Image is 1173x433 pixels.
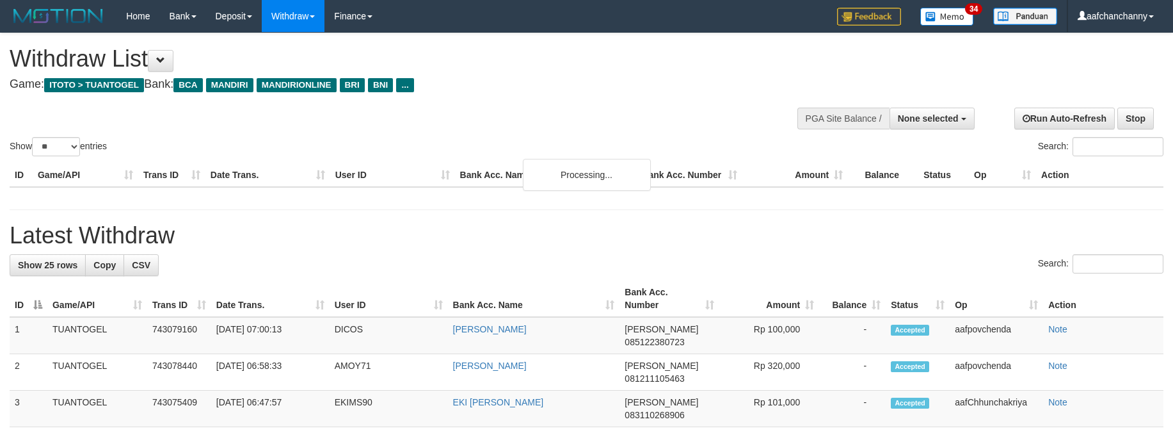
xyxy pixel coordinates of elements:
[211,391,330,427] td: [DATE] 06:47:57
[10,223,1163,249] h1: Latest Withdraw
[10,46,769,72] h1: Withdraw List
[211,354,330,391] td: [DATE] 06:58:33
[719,317,819,354] td: Rp 100,000
[918,163,969,187] th: Status
[93,260,116,270] span: Copy
[10,254,86,276] a: Show 25 rows
[10,137,107,156] label: Show entries
[330,317,448,354] td: DICOS
[950,354,1043,391] td: aafpovchenda
[455,163,637,187] th: Bank Acc. Name
[625,410,684,420] span: Copy 083110268906 to clipboard
[965,3,982,15] span: 34
[330,163,455,187] th: User ID
[18,260,77,270] span: Show 25 rows
[619,281,719,317] th: Bank Acc. Number: activate to sort column ascending
[891,398,929,409] span: Accepted
[891,325,929,336] span: Accepted
[819,354,886,391] td: -
[1073,137,1163,156] input: Search:
[1073,254,1163,274] input: Search:
[637,163,742,187] th: Bank Acc. Number
[1048,361,1067,371] a: Note
[448,281,620,317] th: Bank Acc. Name: activate to sort column ascending
[44,78,144,92] span: ITOTO > TUANTOGEL
[47,317,147,354] td: TUANTOGEL
[1014,108,1115,129] a: Run Auto-Refresh
[719,354,819,391] td: Rp 320,000
[10,391,47,427] td: 3
[47,391,147,427] td: TUANTOGEL
[47,281,147,317] th: Game/API: activate to sort column ascending
[205,163,330,187] th: Date Trans.
[1038,254,1163,274] label: Search:
[886,281,950,317] th: Status: activate to sort column ascending
[453,324,527,334] a: [PERSON_NAME]
[719,391,819,427] td: Rp 101,000
[890,108,975,129] button: None selected
[85,254,124,276] a: Copy
[330,281,448,317] th: User ID: activate to sort column ascending
[1117,108,1154,129] a: Stop
[625,373,684,384] span: Copy 081211105463 to clipboard
[211,281,330,317] th: Date Trans.: activate to sort column ascending
[138,163,205,187] th: Trans ID
[523,159,651,191] div: Processing...
[10,163,33,187] th: ID
[10,6,107,26] img: MOTION_logo.png
[742,163,848,187] th: Amount
[719,281,819,317] th: Amount: activate to sort column ascending
[10,281,47,317] th: ID: activate to sort column descending
[920,8,974,26] img: Button%20Memo.svg
[147,281,211,317] th: Trans ID: activate to sort column ascending
[257,78,337,92] span: MANDIRIONLINE
[33,163,138,187] th: Game/API
[891,361,929,372] span: Accepted
[132,260,150,270] span: CSV
[950,317,1043,354] td: aafpovchenda
[32,137,80,156] select: Showentries
[950,391,1043,427] td: aafChhunchakriya
[368,78,393,92] span: BNI
[1048,324,1067,334] a: Note
[330,354,448,391] td: AMOY71
[1043,281,1163,317] th: Action
[819,281,886,317] th: Balance: activate to sort column ascending
[819,317,886,354] td: -
[969,163,1036,187] th: Op
[1038,137,1163,156] label: Search:
[340,78,365,92] span: BRI
[625,361,698,371] span: [PERSON_NAME]
[10,78,769,91] h4: Game: Bank:
[898,113,959,124] span: None selected
[1048,397,1067,407] a: Note
[10,317,47,354] td: 1
[950,281,1043,317] th: Op: activate to sort column ascending
[993,8,1057,25] img: panduan.png
[1036,163,1163,187] th: Action
[396,78,413,92] span: ...
[173,78,202,92] span: BCA
[47,354,147,391] td: TUANTOGEL
[147,391,211,427] td: 743075409
[147,354,211,391] td: 743078440
[819,391,886,427] td: -
[797,108,890,129] div: PGA Site Balance /
[625,324,698,334] span: [PERSON_NAME]
[206,78,253,92] span: MANDIRI
[848,163,918,187] th: Balance
[211,317,330,354] td: [DATE] 07:00:13
[147,317,211,354] td: 743079160
[453,361,527,371] a: [PERSON_NAME]
[453,397,544,407] a: EKI [PERSON_NAME]
[124,254,159,276] a: CSV
[625,397,698,407] span: [PERSON_NAME]
[625,337,684,347] span: Copy 085122380723 to clipboard
[10,354,47,391] td: 2
[837,8,901,26] img: Feedback.jpg
[330,391,448,427] td: EKIMS90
